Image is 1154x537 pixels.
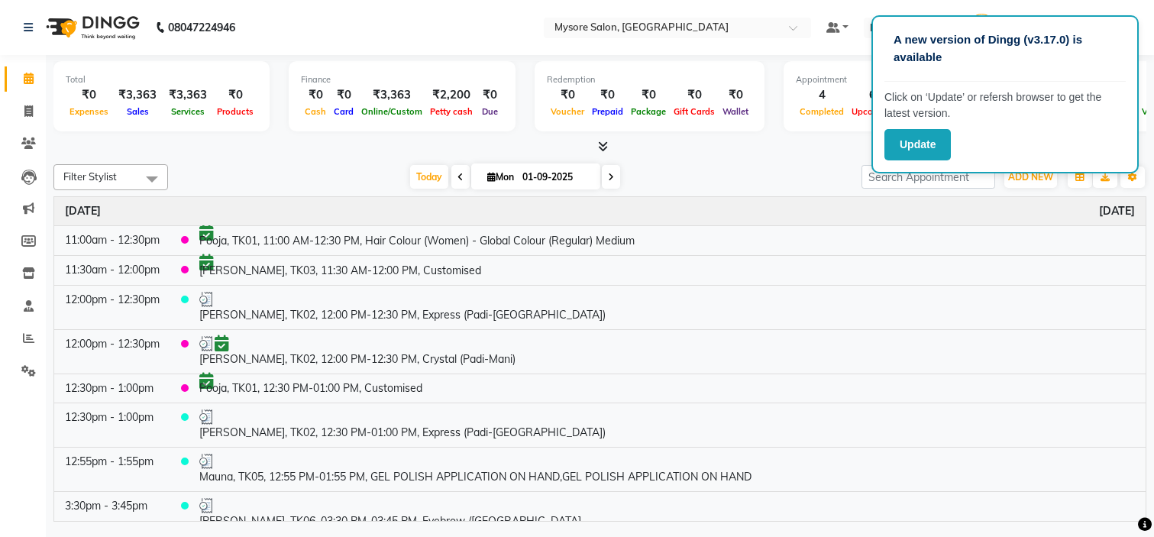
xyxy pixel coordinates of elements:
img: The Glam Room Mysore [968,14,995,40]
span: Expenses [66,106,112,117]
td: Pooja, TK01, 12:30 PM-01:00 PM, Customised [189,374,1146,403]
td: 12:30pm - 1:00pm [54,403,170,448]
div: Appointment [796,73,985,86]
img: logo [39,6,144,49]
div: ₹0 [670,86,719,104]
span: ADD NEW [1008,171,1053,183]
div: Redemption [547,73,752,86]
div: ₹3,363 [112,86,163,104]
td: 12:55pm - 1:55pm [54,448,170,492]
td: [PERSON_NAME], TK02, 12:30 PM-01:00 PM, Express (Padi-[GEOGRAPHIC_DATA]) [189,403,1146,448]
span: Wallet [719,106,752,117]
p: Click on ‘Update’ or refersh browser to get the latest version. [884,89,1126,121]
td: 11:00am - 12:30pm [54,225,170,255]
span: Prepaid [588,106,627,117]
div: ₹0 [547,86,588,104]
div: ₹2,200 [426,86,477,104]
a: September 1, 2025 [1099,203,1135,219]
span: Upcoming [848,106,897,117]
td: Pooja, TK01, 11:00 AM-12:30 PM, Hair Colour (Women) - Global Colour (Regular) Medium [189,225,1146,255]
td: [PERSON_NAME], TK02, 12:00 PM-12:30 PM, Crystal (Padi-Mani) [189,329,1146,374]
div: ₹0 [301,86,330,104]
div: ₹0 [330,86,357,104]
span: Services [167,106,208,117]
td: 3:30pm - 3:45pm [54,492,170,536]
span: Package [627,106,670,117]
a: September 1, 2025 [65,203,101,219]
div: ₹0 [477,86,503,104]
span: Products [213,106,257,117]
span: Card [330,106,357,117]
div: ₹0 [213,86,257,104]
input: 2025-09-01 [518,166,594,189]
div: ₹0 [588,86,627,104]
span: Today [410,165,448,189]
span: Mon [483,171,518,183]
div: 6 [848,86,897,104]
span: Voucher [547,106,588,117]
th: September 1, 2025 [54,197,1146,226]
button: Update [884,129,951,160]
b: 08047224946 [168,6,235,49]
td: 12:30pm - 1:00pm [54,374,170,403]
td: [PERSON_NAME], TK06, 03:30 PM-03:45 PM, Eyebrow /[GEOGRAPHIC_DATA] [189,492,1146,536]
div: ₹0 [627,86,670,104]
span: Completed [796,106,848,117]
span: Sales [123,106,153,117]
td: 12:00pm - 12:30pm [54,285,170,329]
span: Due [478,106,502,117]
button: ADD NEW [1004,167,1057,188]
div: ₹3,363 [357,86,426,104]
div: ₹0 [66,86,112,104]
td: Mauna, TK05, 12:55 PM-01:55 PM, GEL POLISH APPLICATION ON HAND,GEL POLISH APPLICATION ON HAND [189,448,1146,492]
div: ₹0 [719,86,752,104]
div: Finance [301,73,503,86]
span: Gift Cards [670,106,719,117]
span: Online/Custom [357,106,426,117]
div: ₹3,363 [163,86,213,104]
input: Search Appointment [861,165,995,189]
td: [PERSON_NAME], TK02, 12:00 PM-12:30 PM, Express (Padi-[GEOGRAPHIC_DATA]) [189,285,1146,329]
div: 4 [796,86,848,104]
span: Filter Stylist [63,170,117,183]
td: 11:30am - 12:00pm [54,255,170,285]
td: 12:00pm - 12:30pm [54,329,170,374]
div: Total [66,73,257,86]
p: A new version of Dingg (v3.17.0) is available [894,31,1117,66]
td: [PERSON_NAME], TK03, 11:30 AM-12:00 PM, Customised [189,255,1146,285]
span: Cash [301,106,330,117]
span: Petty cash [426,106,477,117]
